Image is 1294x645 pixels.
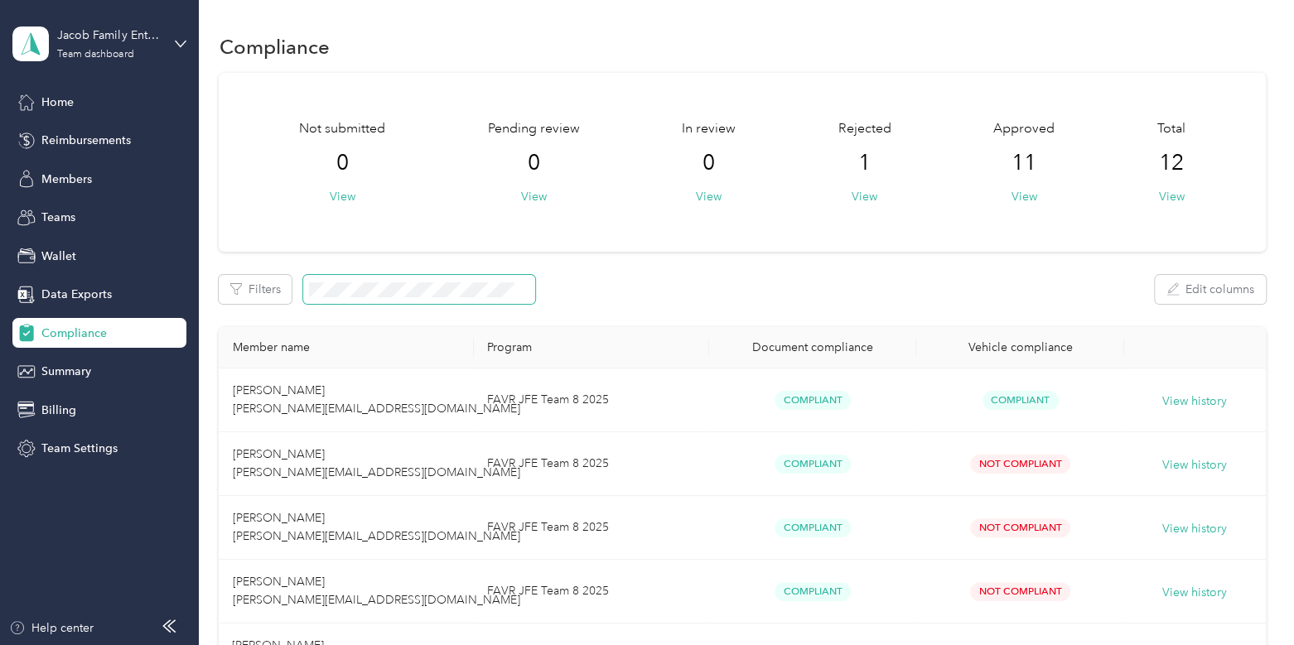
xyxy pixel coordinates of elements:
[41,402,76,419] span: Billing
[41,325,107,342] span: Compliance
[970,518,1070,537] span: Not Compliant
[838,119,891,139] span: Rejected
[488,119,580,139] span: Pending review
[41,286,112,303] span: Data Exports
[929,340,1110,354] div: Vehicle compliance
[219,275,292,304] button: Filters
[703,150,715,176] span: 0
[858,150,871,176] span: 1
[41,248,76,265] span: Wallet
[219,327,473,368] th: Member name
[41,363,91,380] span: Summary
[336,150,349,176] span: 0
[1162,520,1227,538] button: View history
[1162,456,1227,474] button: View history
[1012,150,1036,176] span: 11
[41,94,74,111] span: Home
[57,50,133,60] div: Team dashboard
[1201,552,1294,645] iframe: Everlance-gr Chat Button Frame
[41,171,92,188] span: Members
[521,188,547,205] button: View
[970,455,1070,474] span: Not Compliant
[232,447,519,479] span: [PERSON_NAME] [PERSON_NAME][EMAIL_ADDRESS][DOMAIN_NAME]
[474,327,709,368] th: Program
[232,575,519,607] span: [PERSON_NAME] [PERSON_NAME][EMAIL_ADDRESS][DOMAIN_NAME]
[330,188,355,205] button: View
[474,432,709,496] td: FAVR JFE Team 8 2025
[1155,275,1266,304] button: Edit columns
[41,132,131,149] span: Reimbursements
[696,188,722,205] button: View
[993,119,1055,139] span: Approved
[1162,392,1227,411] button: View history
[1159,150,1184,176] span: 12
[1162,584,1227,602] button: View history
[1157,119,1185,139] span: Total
[474,560,709,623] td: FAVR JFE Team 8 2025
[970,582,1070,601] span: Not Compliant
[775,455,851,474] span: Compliant
[219,38,329,55] h1: Compliance
[722,340,903,354] div: Document compliance
[474,368,709,432] td: FAVR JFE Team 8 2025
[57,26,161,44] div: Jacob Family Enterprises Inc
[775,391,851,410] span: Compliant
[528,150,540,176] span: 0
[852,188,877,205] button: View
[474,496,709,560] td: FAVR JFE Team 8 2025
[1012,188,1037,205] button: View
[983,391,1059,410] span: Compliant
[1158,188,1184,205] button: View
[41,440,118,457] span: Team Settings
[775,582,851,601] span: Compliant
[682,119,736,139] span: In review
[232,383,519,416] span: [PERSON_NAME] [PERSON_NAME][EMAIL_ADDRESS][DOMAIN_NAME]
[41,209,75,226] span: Teams
[775,518,851,537] span: Compliant
[299,119,385,139] span: Not submitted
[9,619,94,637] button: Help center
[232,511,519,543] span: [PERSON_NAME] [PERSON_NAME][EMAIL_ADDRESS][DOMAIN_NAME]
